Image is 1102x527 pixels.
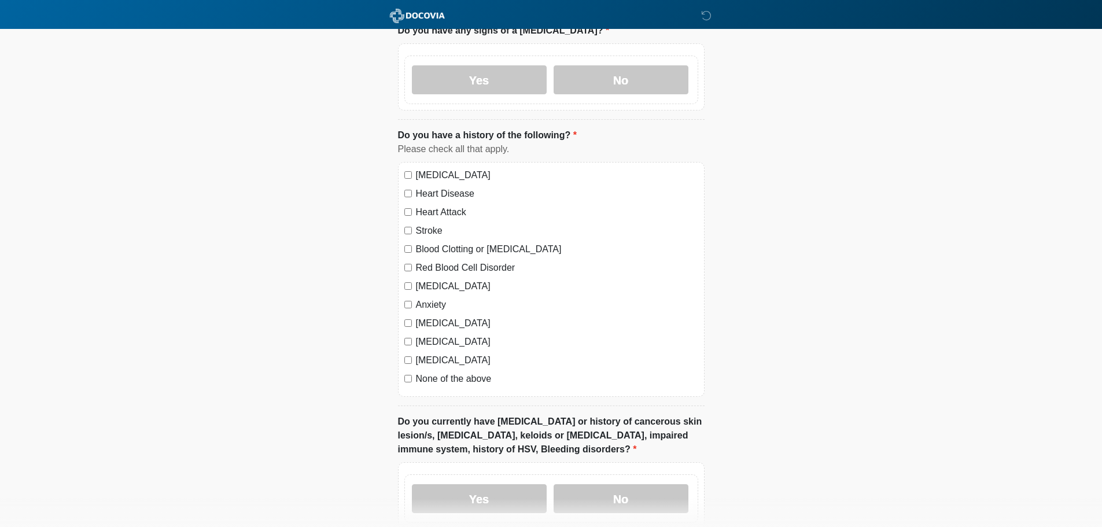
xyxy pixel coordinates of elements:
label: [MEDICAL_DATA] [416,279,698,293]
label: Stroke [416,224,698,238]
label: [MEDICAL_DATA] [416,316,698,330]
img: ABC Med Spa- GFEase Logo [386,9,448,23]
input: Heart Disease [404,190,412,197]
div: Please check all that apply. [398,142,705,156]
label: [MEDICAL_DATA] [416,335,698,349]
label: Yes [412,65,547,94]
label: No [554,484,688,513]
label: Do you currently have [MEDICAL_DATA] or history of cancerous skin lesion/s, [MEDICAL_DATA], keloi... [398,415,705,456]
input: [MEDICAL_DATA] [404,171,412,179]
label: Blood Clotting or [MEDICAL_DATA] [416,242,698,256]
label: Yes [412,484,547,513]
label: Do you have a history of the following? [398,128,577,142]
input: [MEDICAL_DATA] [404,282,412,290]
label: [MEDICAL_DATA] [416,353,698,367]
input: Blood Clotting or [MEDICAL_DATA] [404,245,412,253]
input: Anxiety [404,301,412,308]
label: [MEDICAL_DATA] [416,168,698,182]
label: Heart Disease [416,187,698,201]
input: Heart Attack [404,208,412,216]
label: Heart Attack [416,205,698,219]
input: None of the above [404,375,412,382]
label: None of the above [416,372,698,386]
input: [MEDICAL_DATA] [404,338,412,345]
label: No [554,65,688,94]
input: [MEDICAL_DATA] [404,356,412,364]
input: Stroke [404,227,412,234]
label: Red Blood Cell Disorder [416,261,698,275]
label: Anxiety [416,298,698,312]
input: [MEDICAL_DATA] [404,319,412,327]
input: Red Blood Cell Disorder [404,264,412,271]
